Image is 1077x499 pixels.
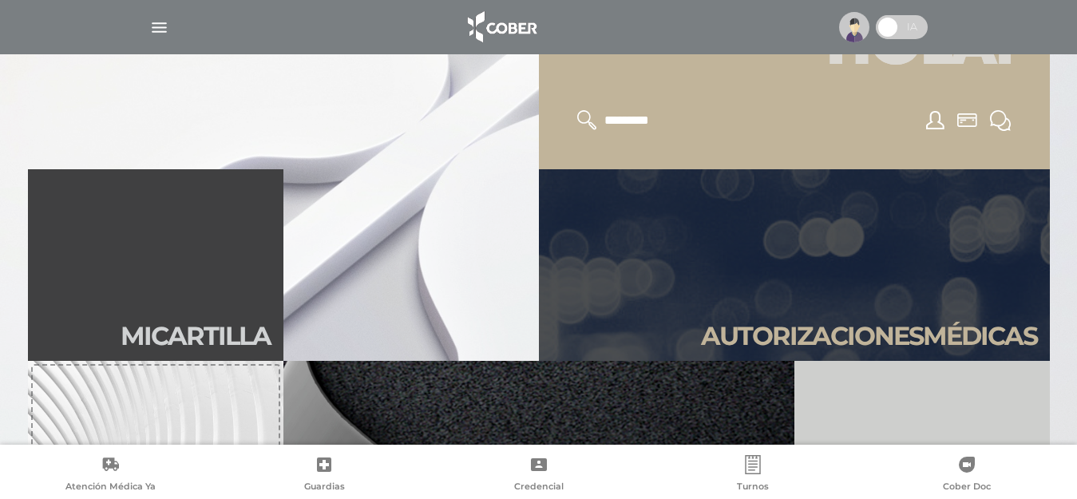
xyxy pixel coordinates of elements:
span: Cober Doc [943,481,991,495]
span: Guardias [304,481,345,495]
a: Cober Doc [860,455,1074,496]
span: Credencial [514,481,564,495]
span: Turnos [737,481,769,495]
img: profile-placeholder.svg [839,12,869,42]
a: Micartilla [28,169,283,361]
a: Credencial [431,455,645,496]
img: Cober_menu-lines-white.svg [149,18,169,38]
span: Atención Médica Ya [65,481,156,495]
a: Turnos [646,455,860,496]
h2: Autori zaciones médicas [701,321,1037,351]
a: Guardias [217,455,431,496]
h2: Mi car tilla [121,321,271,351]
a: Atención Médica Ya [3,455,217,496]
img: logo_cober_home-white.png [459,8,543,46]
a: Autorizacionesmédicas [539,169,1050,361]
